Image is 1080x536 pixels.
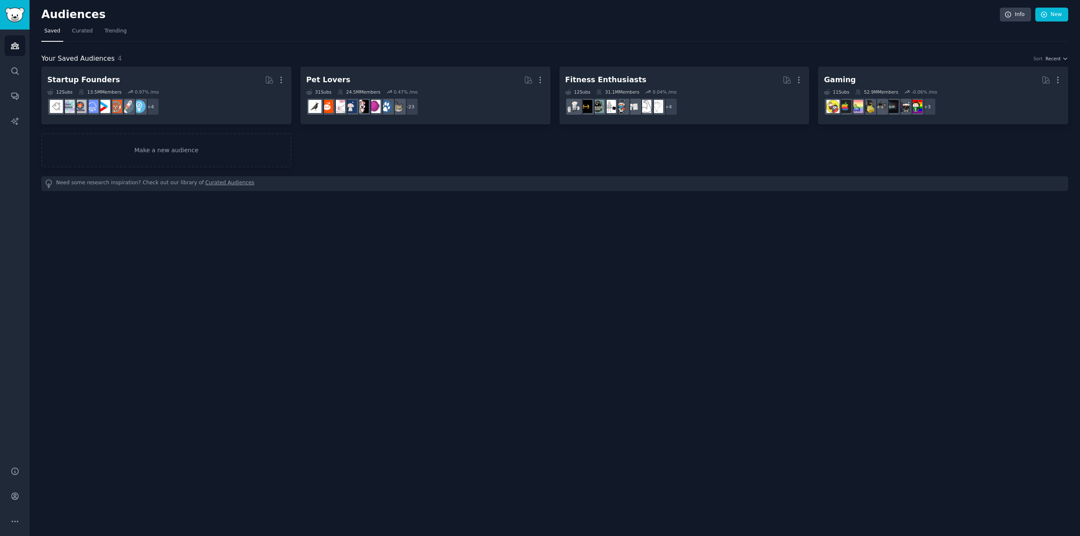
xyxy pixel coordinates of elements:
img: cats [391,100,404,113]
span: Your Saved Audiences [41,54,115,64]
a: Fitness Enthusiasts12Subs31.1MMembers0.04% /mo+4Fitnessstrength_trainingloseitHealthGYMGymMotivat... [559,67,810,124]
img: Indiewebdev [73,100,86,113]
div: 12 Sub s [565,89,591,95]
div: 12 Sub s [47,89,73,95]
span: Recent [1045,56,1061,62]
div: Fitness Enthusiasts [565,75,647,85]
img: IndieGaming [874,100,887,113]
div: Need some research inspiration? Check out our library of [41,176,1068,191]
div: Pet Lovers [306,75,351,85]
a: Info [1000,8,1031,22]
div: Startup Founders [47,75,120,85]
div: 0.04 % /mo [653,89,677,95]
img: RATS [332,100,345,113]
button: Recent [1045,56,1068,62]
img: Fitness [650,100,663,113]
a: Startup Founders12Subs13.5MMembers0.97% /mo+4EntrepreneurstartupsEntrepreneurRideAlongstartupSaaS... [41,67,292,124]
div: + 3 [918,98,936,116]
img: dogs [379,100,392,113]
img: EntrepreneurRideAlong [109,100,122,113]
img: workout [579,100,592,113]
a: Curated [69,24,96,42]
img: birding [308,100,321,113]
img: GamerPals [826,100,840,113]
div: 31.1M Members [596,89,639,95]
div: Sort [1034,56,1043,62]
img: Entrepreneur [132,100,146,113]
img: loseit [626,100,640,113]
a: Gaming11Subs52.9MMembers-0.06% /mo+3gamingpcgamingGamingLeaksAndRumoursIndieGaminglinux_gamingCoz... [818,67,1068,124]
img: startup [97,100,110,113]
div: 24.5M Members [337,89,381,95]
img: strength_training [638,100,651,113]
div: -0.06 % /mo [912,89,937,95]
div: + 4 [142,98,159,116]
img: weightroom [567,100,580,113]
img: GYM [603,100,616,113]
span: Trending [105,27,127,35]
img: macgaming [838,100,851,113]
img: parrots [356,100,369,113]
a: Curated Audiences [205,179,254,188]
img: productmarketfit [50,100,63,113]
a: Pet Lovers31Subs24.5MMembers0.47% /mo+23catsdogsAquariumsparrotsdogswithjobsRATSBeardedDragonsbir... [300,67,551,124]
span: 4 [118,54,122,62]
img: pcgaming [897,100,910,113]
h2: Audiences [41,8,1000,22]
img: startups [121,100,134,113]
div: 31 Sub s [306,89,332,95]
div: 0.97 % /mo [135,89,159,95]
div: + 4 [660,98,678,116]
div: 52.9M Members [855,89,898,95]
img: BeardedDragons [320,100,333,113]
img: GymMotivation [591,100,604,113]
div: 11 Sub s [824,89,849,95]
a: Trending [102,24,130,42]
div: 13.5M Members [78,89,121,95]
span: Curated [72,27,93,35]
img: Health [615,100,628,113]
a: Make a new audience [41,133,292,167]
img: GummySearch logo [5,8,24,22]
img: GamingLeaksAndRumours [886,100,899,113]
div: + 23 [401,98,418,116]
img: CozyGamers [850,100,863,113]
img: gaming [909,100,922,113]
img: linux_gaming [862,100,875,113]
span: Saved [44,27,60,35]
a: New [1035,8,1068,22]
img: Aquariums [367,100,381,113]
img: SaaS [85,100,98,113]
img: dogswithjobs [344,100,357,113]
img: indiehackers [62,100,75,113]
a: Saved [41,24,63,42]
div: 0.47 % /mo [394,89,418,95]
div: Gaming [824,75,856,85]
